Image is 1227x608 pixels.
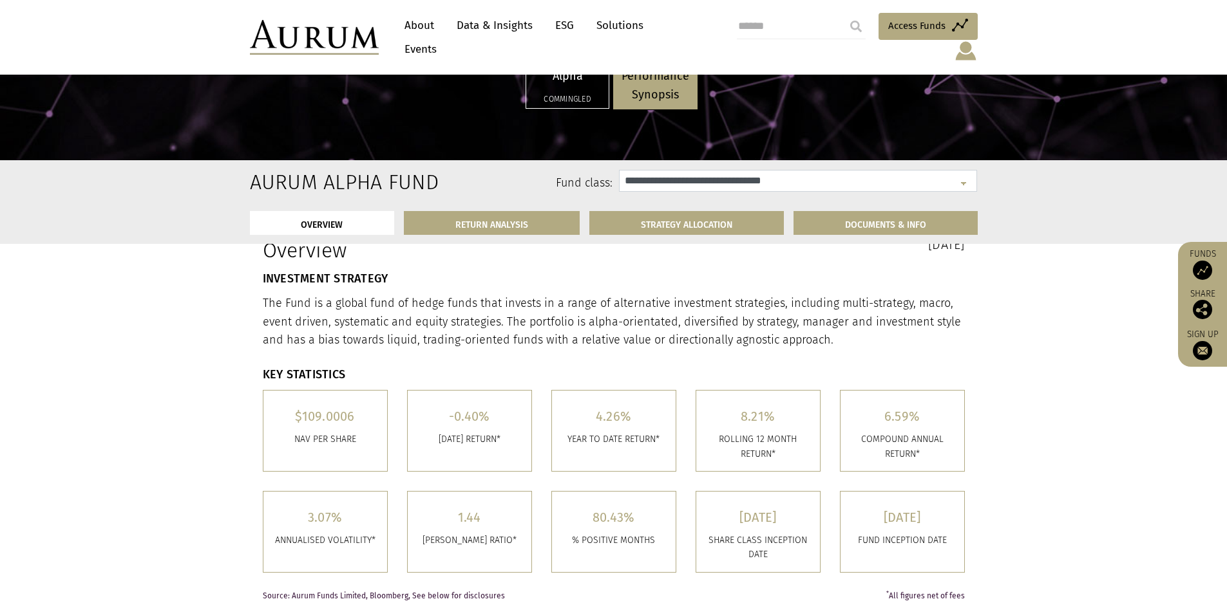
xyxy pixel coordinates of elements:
a: Sign up [1184,329,1221,360]
div: Share [1184,290,1221,319]
h5: [DATE] [706,511,810,524]
a: DOCUMENTS & INFO [794,211,978,235]
a: RETURN ANALYSIS [404,211,580,235]
h5: $109.0006 [273,410,377,423]
h5: [DATE] [850,511,955,524]
strong: INVESTMENT STRATEGY [263,272,388,286]
img: Access Funds [1193,261,1212,280]
p: SHARE CLASS INCEPTION DATE [706,533,810,562]
h5: 4.26% [562,410,666,423]
img: Sign up to our newsletter [1193,341,1212,360]
p: The Fund is a global fund of hedge funds that invests in a range of alternative investment strate... [263,294,965,349]
span: Source: Aurum Funds Limited, Bloomberg, See below for disclosures [263,592,505,600]
p: [PERSON_NAME] RATIO* [417,533,522,548]
p: % POSITIVE MONTHS [562,533,666,548]
span: All figures net of fees [886,592,965,600]
h5: 1.44 [417,511,522,524]
p: Nav per share [273,432,377,447]
p: YEAR TO DATE RETURN* [562,432,666,447]
p: ROLLING 12 MONTH RETURN* [706,432,810,461]
h3: [DATE] [623,238,965,251]
h5: 6.59% [850,410,955,423]
p: COMPOUND ANNUAL RETURN* [850,432,955,461]
h1: Overview [263,238,604,263]
a: STRATEGY ALLOCATION [589,211,784,235]
p: FUND INCEPTION DATE [850,533,955,548]
img: Share this post [1193,300,1212,319]
h5: 8.21% [706,410,810,423]
h5: 80.43% [562,511,666,524]
p: [DATE] RETURN* [417,432,522,447]
strong: KEY STATISTICS [263,367,346,382]
h5: -0.40% [417,410,522,423]
a: Funds [1184,248,1221,280]
p: ANNUALISED VOLATILITY* [273,533,377,548]
h5: 3.07% [273,511,377,524]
